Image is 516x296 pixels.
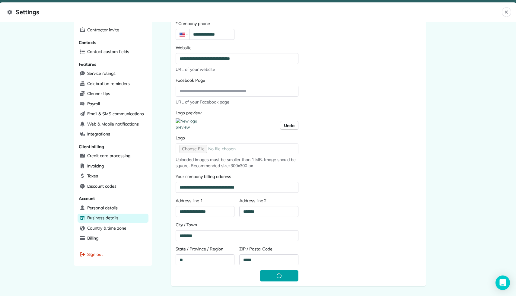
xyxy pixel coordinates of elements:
[87,131,110,137] span: Integrations
[78,214,148,223] a: Business details
[87,91,110,97] span: Cleaner tips
[79,40,97,45] span: Contacts
[176,21,235,27] label: * Company phone
[87,183,116,189] span: Discount codes
[239,198,298,204] label: Address line 2
[78,130,148,139] a: Integrations
[87,235,99,241] span: Billing
[176,222,298,228] label: City / Town
[78,234,148,243] a: Billing
[176,66,298,72] span: URL of your website
[87,27,119,33] span: Contractor invite
[87,81,130,87] span: Celebration reminders
[7,7,502,17] span: Settings
[87,215,118,221] span: Business details
[79,144,104,149] span: Client billing
[78,162,148,171] a: Invoicing
[78,100,148,109] a: Payroll
[79,62,97,67] span: Features
[87,111,144,117] span: Email & SMS communications
[176,77,298,83] label: Facebook Page
[176,198,235,204] label: Address line 1
[495,275,510,290] div: Open Intercom Messenger
[87,121,139,127] span: Web & Mobile notifications
[87,173,98,179] span: Taxes
[78,26,148,35] a: Contractor invite
[78,110,148,119] a: Email & SMS communications
[176,99,298,105] span: URL of your Facebook page
[87,153,130,159] span: Credit card processing
[78,182,148,191] a: Discount codes
[284,123,295,129] span: Undo
[176,246,235,252] label: State / Province / Region
[239,246,298,252] label: ZIP / Postal Code
[87,205,118,211] span: Personal details
[78,47,148,56] a: Contact custom fields
[87,163,104,169] span: Invoicing
[78,250,148,259] a: Sign out
[176,118,206,130] img: New logo preview
[78,172,148,181] a: Taxes
[176,157,298,169] span: Uploaded images must be smaller than 1 MB. Image should be square. Recommended size: 300x300 px
[502,7,511,17] button: Close
[87,101,100,107] span: Payroll
[78,224,148,233] a: Country & time zone
[87,251,103,257] span: Sign out
[280,121,298,130] button: Undo
[87,225,126,231] span: Country & time zone
[176,45,298,51] label: Website
[79,196,95,201] span: Account
[78,69,148,78] a: Service ratings
[78,89,148,98] a: Cleaner tips
[78,79,148,88] a: Celebration reminders
[87,70,116,76] span: Service ratings
[78,120,148,129] a: Web & Mobile notifications
[78,204,148,213] a: Personal details
[176,173,298,180] label: Your company billing address
[176,135,298,141] label: Logo
[176,110,206,116] label: Logo preview
[87,49,129,55] span: Contact custom fields
[78,151,148,161] a: Credit card processing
